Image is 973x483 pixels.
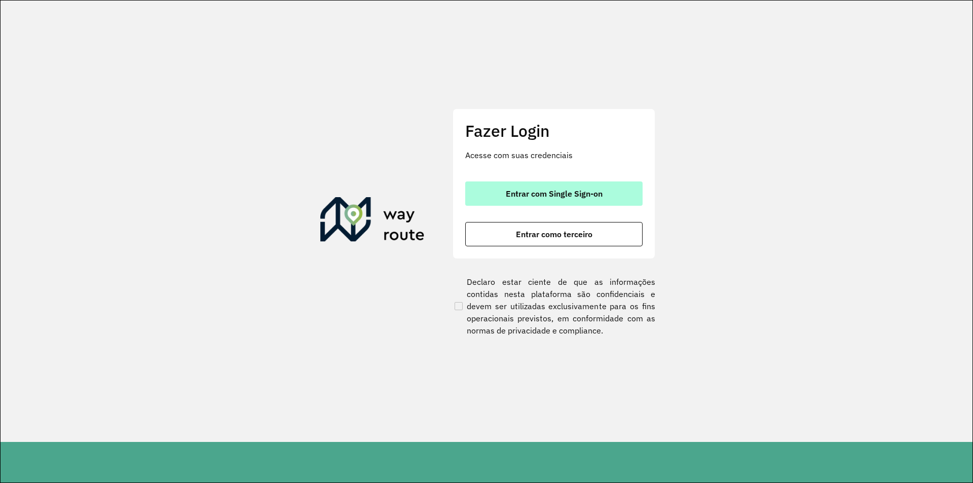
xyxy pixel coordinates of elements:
button: button [465,222,643,246]
label: Declaro estar ciente de que as informações contidas nesta plataforma são confidenciais e devem se... [453,276,655,337]
span: Entrar como terceiro [516,230,592,238]
span: Entrar com Single Sign-on [506,190,603,198]
h2: Fazer Login [465,121,643,140]
img: Roteirizador AmbevTech [320,197,425,246]
button: button [465,181,643,206]
p: Acesse com suas credenciais [465,149,643,161]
